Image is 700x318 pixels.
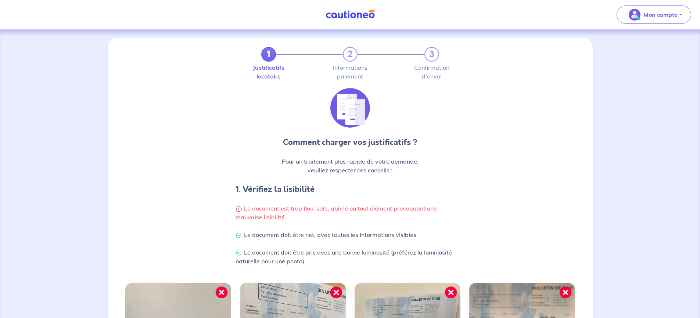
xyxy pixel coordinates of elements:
img: Check [236,250,242,256]
h4: 1. Vérifiez la lisibilité [236,183,465,195]
button: illu_account_valid_menu.svgMon compte [617,6,691,24]
label: Informations paiement [343,65,358,79]
img: illu_list_justif.svg [330,88,370,128]
p: Le document doit être net, avec toutes les informations visibles. Le document doit être pris avec... [236,230,465,266]
a: 1 [261,47,276,62]
p: Mon compte [643,10,678,19]
img: illu_account_valid_menu.svg [629,9,640,21]
p: Comment charger vos justificatifs ? [236,136,465,148]
label: Justificatifs locataire [261,65,276,79]
label: Confirmation d'envoi [424,65,439,79]
img: Warning [236,206,242,212]
p: Pour un traitement plus rapide de votre demande, veuillez respecter ces conseils : [236,157,465,175]
p: Le document est trop flou, sale, abîmé ou tout élément provoquant une mauvaise lisibilité. [236,204,465,222]
img: Check [236,232,242,239]
img: Cautioneo [323,10,378,19]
